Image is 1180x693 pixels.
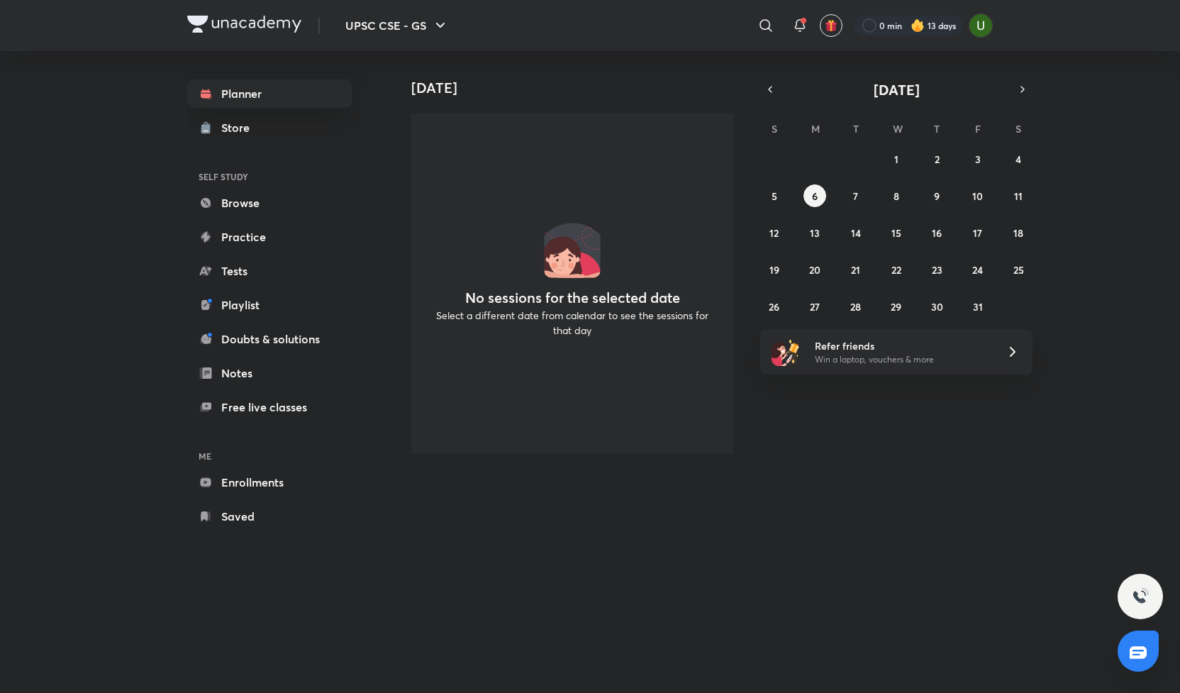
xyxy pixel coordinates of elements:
a: Doubts & solutions [187,325,352,353]
abbr: October 21, 2025 [851,263,860,277]
button: October 26, 2025 [763,295,786,318]
abbr: October 26, 2025 [769,300,779,314]
button: October 18, 2025 [1007,221,1030,244]
img: streak [911,18,925,33]
img: Aishwary Kumar [969,13,993,38]
button: October 27, 2025 [803,295,826,318]
h6: ME [187,444,352,468]
abbr: October 11, 2025 [1014,189,1023,203]
abbr: October 12, 2025 [769,226,779,240]
abbr: October 19, 2025 [769,263,779,277]
abbr: Tuesday [853,122,859,135]
abbr: October 24, 2025 [972,263,983,277]
abbr: Friday [975,122,981,135]
a: Playlist [187,291,352,319]
abbr: October 30, 2025 [931,300,943,314]
abbr: October 9, 2025 [934,189,940,203]
button: October 14, 2025 [845,221,867,244]
h6: SELF STUDY [187,165,352,189]
abbr: October 6, 2025 [812,189,818,203]
button: October 28, 2025 [845,295,867,318]
button: October 17, 2025 [967,221,989,244]
abbr: October 25, 2025 [1013,263,1024,277]
a: Tests [187,257,352,285]
img: referral [772,338,800,366]
a: Free live classes [187,393,352,421]
button: October 8, 2025 [885,184,908,207]
button: October 12, 2025 [763,221,786,244]
a: Planner [187,79,352,108]
abbr: October 18, 2025 [1013,226,1023,240]
button: [DATE] [780,79,1013,99]
a: Store [187,113,352,142]
a: Saved [187,502,352,531]
button: October 2, 2025 [925,148,948,170]
button: October 31, 2025 [967,295,989,318]
abbr: Thursday [934,122,940,135]
button: October 20, 2025 [803,258,826,281]
button: October 16, 2025 [925,221,948,244]
button: October 29, 2025 [885,295,908,318]
abbr: October 15, 2025 [891,226,901,240]
button: October 24, 2025 [967,258,989,281]
abbr: October 17, 2025 [973,226,982,240]
abbr: October 8, 2025 [894,189,899,203]
abbr: Wednesday [893,122,903,135]
button: October 7, 2025 [845,184,867,207]
img: avatar [825,19,837,32]
abbr: October 13, 2025 [810,226,820,240]
abbr: October 7, 2025 [853,189,858,203]
abbr: October 20, 2025 [809,263,820,277]
abbr: October 29, 2025 [891,300,901,314]
abbr: October 3, 2025 [975,153,981,166]
abbr: October 28, 2025 [850,300,861,314]
button: October 25, 2025 [1007,258,1030,281]
button: October 13, 2025 [803,221,826,244]
button: October 30, 2025 [925,295,948,318]
p: Select a different date from calendar to see the sessions for that day [428,308,716,338]
div: Store [221,119,258,136]
abbr: October 22, 2025 [891,263,901,277]
button: October 11, 2025 [1007,184,1030,207]
button: avatar [820,14,842,37]
button: UPSC CSE - GS [337,11,457,40]
abbr: October 27, 2025 [810,300,820,314]
button: October 21, 2025 [845,258,867,281]
button: October 5, 2025 [763,184,786,207]
a: Practice [187,223,352,251]
abbr: Sunday [772,122,777,135]
a: Company Logo [187,16,301,36]
h4: [DATE] [411,79,745,96]
button: October 23, 2025 [925,258,948,281]
a: Browse [187,189,352,217]
abbr: October 14, 2025 [851,226,861,240]
button: October 22, 2025 [885,258,908,281]
img: No events [544,221,601,278]
abbr: Saturday [1015,122,1021,135]
abbr: October 2, 2025 [935,153,940,166]
h6: Refer friends [815,338,989,353]
h4: No sessions for the selected date [465,289,680,306]
button: October 4, 2025 [1007,148,1030,170]
abbr: October 23, 2025 [932,263,942,277]
img: Company Logo [187,16,301,33]
span: [DATE] [874,80,920,99]
abbr: Monday [811,122,820,135]
button: October 10, 2025 [967,184,989,207]
button: October 15, 2025 [885,221,908,244]
abbr: October 10, 2025 [972,189,983,203]
a: Notes [187,359,352,387]
button: October 1, 2025 [885,148,908,170]
button: October 3, 2025 [967,148,989,170]
a: Enrollments [187,468,352,497]
button: October 19, 2025 [763,258,786,281]
button: October 6, 2025 [803,184,826,207]
abbr: October 4, 2025 [1015,153,1021,166]
img: ttu [1132,588,1149,605]
p: Win a laptop, vouchers & more [815,353,989,366]
button: October 9, 2025 [925,184,948,207]
abbr: October 1, 2025 [894,153,898,166]
abbr: October 5, 2025 [772,189,777,203]
abbr: October 31, 2025 [973,300,983,314]
abbr: October 16, 2025 [932,226,942,240]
